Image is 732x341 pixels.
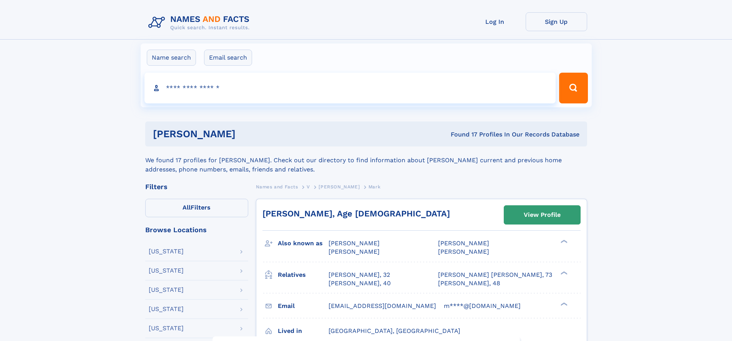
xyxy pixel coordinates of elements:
a: Names and Facts [256,182,298,191]
a: View Profile [504,206,580,224]
span: V [307,184,310,190]
a: [PERSON_NAME] [PERSON_NAME], 73 [438,271,552,279]
img: Logo Names and Facts [145,12,256,33]
a: [PERSON_NAME], Age [DEMOGRAPHIC_DATA] [262,209,450,218]
div: We found 17 profiles for [PERSON_NAME]. Check out our directory to find information about [PERSON... [145,146,587,174]
span: All [183,204,191,211]
div: [US_STATE] [149,248,184,255]
span: [PERSON_NAME] [438,248,489,255]
a: [PERSON_NAME], 40 [329,279,391,288]
div: ❯ [559,270,568,275]
div: [US_STATE] [149,268,184,274]
div: [US_STATE] [149,287,184,293]
div: [US_STATE] [149,325,184,331]
div: Browse Locations [145,226,248,233]
span: Mark [368,184,380,190]
div: ❯ [559,301,568,306]
span: [PERSON_NAME] [438,240,489,247]
a: [PERSON_NAME], 48 [438,279,500,288]
h3: Also known as [278,237,329,250]
label: Filters [145,199,248,217]
span: [PERSON_NAME] [319,184,360,190]
span: [PERSON_NAME] [329,248,380,255]
h3: Relatives [278,268,329,281]
span: [GEOGRAPHIC_DATA], [GEOGRAPHIC_DATA] [329,327,460,334]
a: V [307,182,310,191]
label: Name search [147,50,196,66]
span: [EMAIL_ADDRESS][DOMAIN_NAME] [329,302,436,309]
a: [PERSON_NAME] [319,182,360,191]
div: Found 17 Profiles In Our Records Database [343,130,579,139]
div: [US_STATE] [149,306,184,312]
a: [PERSON_NAME], 32 [329,271,390,279]
div: Filters [145,183,248,190]
div: ❯ [559,239,568,244]
h3: Email [278,299,329,313]
h1: [PERSON_NAME] [153,129,343,139]
input: search input [144,73,556,103]
label: Email search [204,50,252,66]
div: View Profile [524,206,561,224]
h3: Lived in [278,324,329,338]
span: [PERSON_NAME] [329,240,380,247]
a: Log In [464,12,526,31]
a: Sign Up [526,12,587,31]
button: Search Button [559,73,588,103]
